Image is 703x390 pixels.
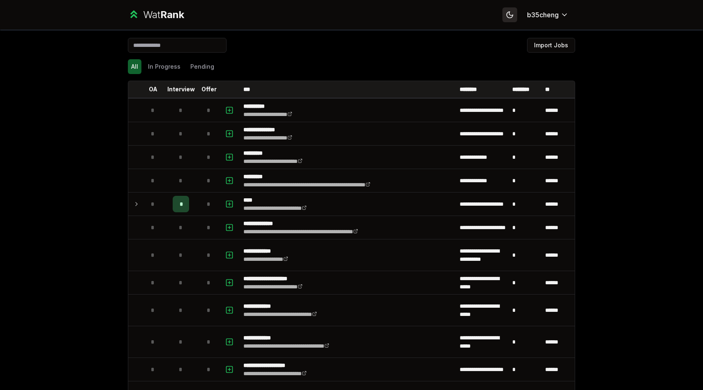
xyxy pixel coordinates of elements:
[527,38,575,53] button: Import Jobs
[143,8,184,21] div: Wat
[145,59,184,74] button: In Progress
[149,85,157,93] p: OA
[187,59,217,74] button: Pending
[128,8,184,21] a: WatRank
[167,85,195,93] p: Interview
[527,10,559,20] span: b35cheng
[520,7,575,22] button: b35cheng
[128,59,141,74] button: All
[201,85,217,93] p: Offer
[160,9,184,21] span: Rank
